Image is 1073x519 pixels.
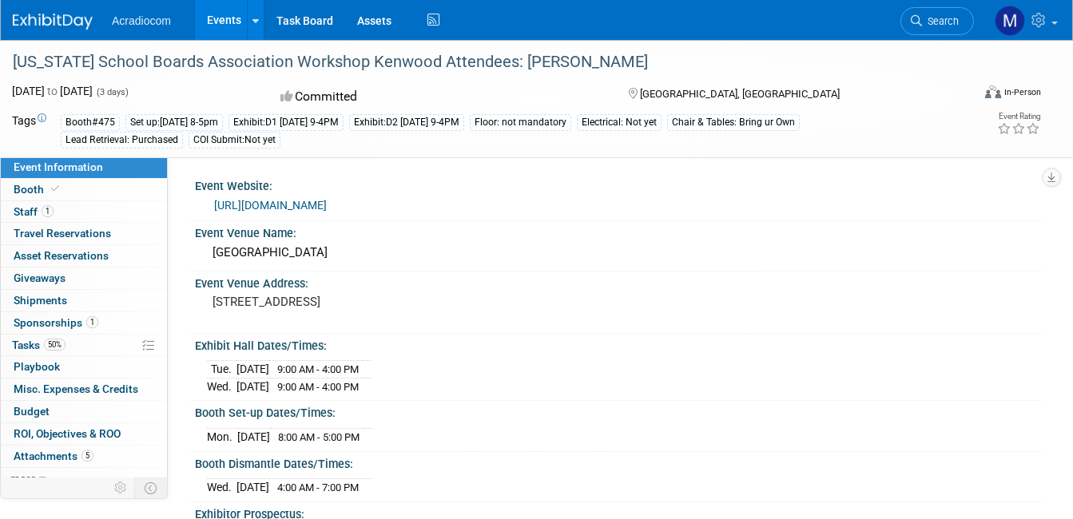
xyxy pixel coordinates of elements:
[195,271,1041,291] div: Event Venue Address:
[995,6,1025,36] img: Mike Pascuzzi
[14,160,103,173] span: Event Information
[667,114,800,131] div: Chair & Tables: Bring ur Own
[42,205,54,217] span: 1
[125,114,223,131] div: Set up:[DATE] 8-5pm
[14,316,98,329] span: Sponsorships
[1,468,167,489] a: more
[189,132,280,149] div: COI Submit:Not yet
[1,156,167,178] a: Event Information
[14,382,138,395] span: Misc. Expenses & Credits
[236,378,269,394] td: [DATE]
[61,114,120,131] div: Booth#475
[277,481,359,493] span: 4:00 AM - 7:00 PM
[577,114,662,131] div: Electrical: Not yet
[213,295,530,309] pre: [STREET_ADDRESS]
[14,183,62,196] span: Booth
[1,423,167,445] a: ROI, Objectives & ROO
[214,199,327,212] a: [URL][DOMAIN_NAME]
[640,88,840,100] span: [GEOGRAPHIC_DATA], [GEOGRAPHIC_DATA]
[1,356,167,378] a: Playbook
[14,205,54,218] span: Staff
[61,132,183,149] div: Lead Retrieval: Purchased
[112,14,171,27] span: Acradiocom
[195,401,1041,421] div: Booth Set-up Dates/Times:
[1,446,167,467] a: Attachments5
[997,113,1040,121] div: Event Rating
[12,85,93,97] span: [DATE] [DATE]
[470,114,571,131] div: Floor: not mandatory
[1,245,167,267] a: Asset Reservations
[86,316,98,328] span: 1
[236,479,269,496] td: [DATE]
[14,294,67,307] span: Shipments
[1,179,167,200] a: Booth
[12,339,66,351] span: Tasks
[207,361,236,378] td: Tue.
[7,48,953,77] div: [US_STATE] School Boards Association Workshop Kenwood Attendees: [PERSON_NAME]
[349,114,464,131] div: Exhibit:D2 [DATE] 9-4PM
[1003,86,1041,98] div: In-Person
[1,335,167,356] a: Tasks50%
[44,339,66,351] span: 50%
[1,223,167,244] a: Travel Reservations
[207,479,236,496] td: Wed.
[195,452,1041,472] div: Booth Dismantle Dates/Times:
[277,381,359,393] span: 9:00 AM - 4:00 PM
[14,360,60,373] span: Playbook
[900,7,974,35] a: Search
[135,477,168,498] td: Toggle Event Tabs
[985,85,1001,98] img: Format-Inperson.png
[14,405,50,418] span: Budget
[1,267,167,289] a: Giveaways
[277,363,359,375] span: 9:00 AM - 4:00 PM
[95,87,129,97] span: (3 days)
[10,472,36,485] span: more
[14,249,109,262] span: Asset Reservations
[107,477,135,498] td: Personalize Event Tab Strip
[207,378,236,394] td: Wed.
[45,85,60,97] span: to
[229,114,344,131] div: Exhibit:D1 [DATE] 9-4PM
[889,83,1041,107] div: Event Format
[13,14,93,30] img: ExhibitDay
[195,334,1041,354] div: Exhibit Hall Dates/Times:
[1,290,167,311] a: Shipments
[195,174,1041,194] div: Event Website:
[14,271,66,284] span: Giveaways
[236,361,269,378] td: [DATE]
[51,184,59,193] i: Booth reservation complete
[276,83,602,111] div: Committed
[14,450,93,462] span: Attachments
[14,427,121,440] span: ROI, Objectives & ROO
[14,227,111,240] span: Travel Reservations
[81,450,93,462] span: 5
[1,378,167,400] a: Misc. Expenses & Credits
[1,312,167,334] a: Sponsorships1
[922,15,959,27] span: Search
[195,221,1041,241] div: Event Venue Name:
[1,201,167,223] a: Staff1
[12,113,46,149] td: Tags
[207,428,237,445] td: Mon.
[237,428,270,445] td: [DATE]
[1,401,167,422] a: Budget
[278,431,360,443] span: 8:00 AM - 5:00 PM
[207,240,1029,265] div: [GEOGRAPHIC_DATA]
